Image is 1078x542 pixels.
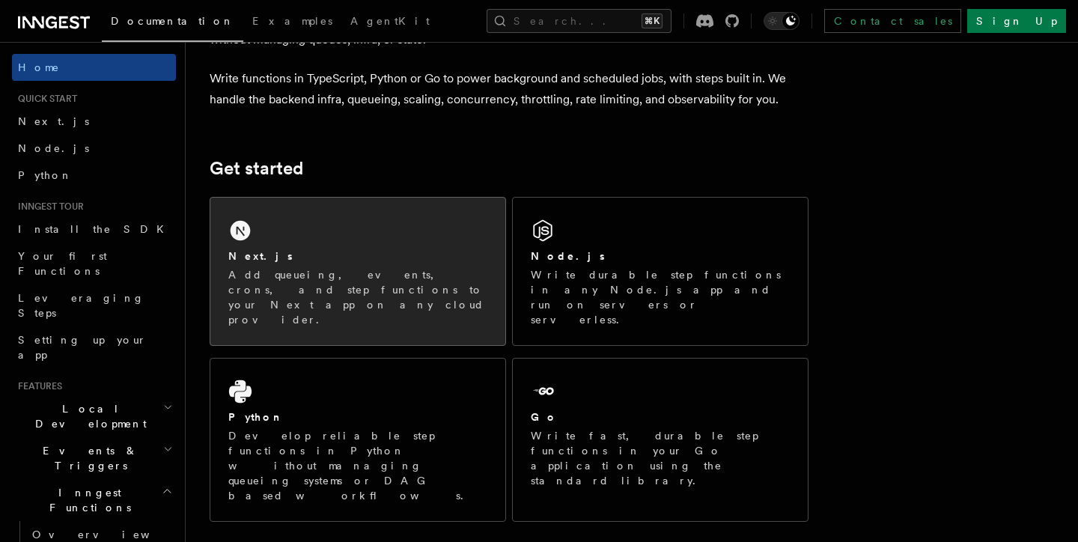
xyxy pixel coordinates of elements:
a: AgentKit [341,4,439,40]
span: Next.js [18,115,89,127]
button: Search...⌘K [487,9,672,33]
a: Contact sales [824,9,961,33]
p: Write functions in TypeScript, Python or Go to power background and scheduled jobs, with steps bu... [210,68,808,110]
button: Toggle dark mode [764,12,800,30]
a: Get started [210,158,303,179]
span: Events & Triggers [12,443,163,473]
p: Add queueing, events, crons, and step functions to your Next app on any cloud provider. [228,267,487,327]
span: Inngest Functions [12,485,162,515]
a: Sign Up [967,9,1066,33]
button: Inngest Functions [12,479,176,521]
h2: Python [228,409,284,424]
span: Setting up your app [18,334,147,361]
span: Examples [252,15,332,27]
h2: Go [531,409,558,424]
button: Local Development [12,395,176,437]
button: Events & Triggers [12,437,176,479]
a: PythonDevelop reliable step functions in Python without managing queueing systems or DAG based wo... [210,358,506,522]
a: Documentation [102,4,243,42]
a: Leveraging Steps [12,284,176,326]
a: Node.js [12,135,176,162]
a: Next.js [12,108,176,135]
a: Python [12,162,176,189]
span: Python [18,169,73,181]
span: Home [18,60,60,75]
p: Develop reliable step functions in Python without managing queueing systems or DAG based workflows. [228,428,487,503]
span: AgentKit [350,15,430,27]
span: Your first Functions [18,250,107,277]
span: Overview [32,529,186,541]
a: GoWrite fast, durable step functions in your Go application using the standard library. [512,358,808,522]
p: Write fast, durable step functions in your Go application using the standard library. [531,428,790,488]
a: Home [12,54,176,81]
a: Install the SDK [12,216,176,243]
span: Leveraging Steps [18,292,144,319]
kbd: ⌘K [642,13,663,28]
a: Node.jsWrite durable step functions in any Node.js app and run on servers or serverless. [512,197,808,346]
a: Setting up your app [12,326,176,368]
span: Local Development [12,401,163,431]
a: Examples [243,4,341,40]
h2: Node.js [531,249,605,264]
span: Inngest tour [12,201,84,213]
a: Your first Functions [12,243,176,284]
span: Install the SDK [18,223,173,235]
span: Documentation [111,15,234,27]
a: Next.jsAdd queueing, events, crons, and step functions to your Next app on any cloud provider. [210,197,506,346]
span: Features [12,380,62,392]
h2: Next.js [228,249,293,264]
span: Node.js [18,142,89,154]
p: Write durable step functions in any Node.js app and run on servers or serverless. [531,267,790,327]
span: Quick start [12,93,77,105]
